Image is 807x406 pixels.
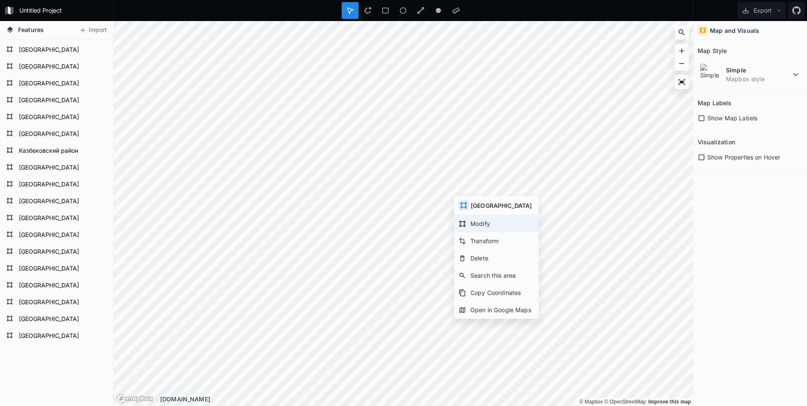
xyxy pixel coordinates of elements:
[726,74,791,83] dd: Mapbox style
[700,64,722,85] img: Simple
[454,215,538,232] div: Modify
[579,399,603,405] a: Mapbox
[698,44,727,57] h2: Map Style
[738,2,786,19] button: Export
[648,399,691,405] a: Map feedback
[454,301,538,318] div: Open in Google Maps
[75,24,111,37] button: Import
[471,201,532,210] h4: [GEOGRAPHIC_DATA]
[707,114,757,122] span: Show Map Labels
[454,232,538,249] div: Transform
[698,135,735,149] h2: Visualization
[454,284,538,301] div: Copy Coordinates
[726,66,791,74] dt: Simple
[454,267,538,284] div: Search this area
[698,96,731,109] h2: Map Labels
[707,153,780,162] span: Show Properties on Hover
[710,26,759,35] h4: Map and Visuals
[454,249,538,267] div: Delete
[116,394,153,403] a: Mapbox logo
[160,395,693,403] div: [DOMAIN_NAME]
[18,25,44,34] span: Features
[604,399,646,405] a: OpenStreetMap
